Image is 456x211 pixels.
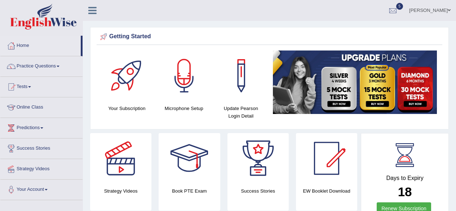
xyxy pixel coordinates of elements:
h4: Strategy Videos [90,187,151,195]
img: small5.jpg [273,50,437,114]
h4: Update Pearson Login Detail [216,105,266,120]
h4: Success Stories [227,187,289,195]
a: Tests [0,77,83,95]
a: Practice Questions [0,56,83,74]
a: Strategy Videos [0,159,83,177]
h4: Microphone Setup [159,105,209,112]
span: 5 [396,3,403,10]
a: Home [0,36,81,54]
h4: Days to Expiry [369,175,440,181]
a: Online Class [0,97,83,115]
b: 18 [398,185,412,199]
h4: Book PTE Exam [159,187,220,195]
a: Success Stories [0,139,83,157]
h4: Your Subscription [102,105,152,112]
a: Your Account [0,180,83,198]
div: Getting Started [98,31,440,42]
h4: EW Booklet Download [296,187,357,195]
a: Predictions [0,118,83,136]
